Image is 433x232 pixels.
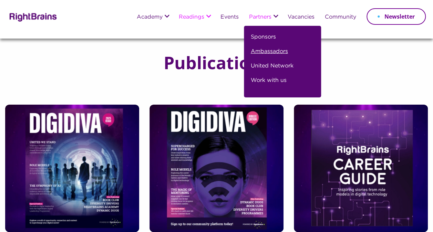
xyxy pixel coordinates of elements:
[288,14,315,20] a: Vacancies
[251,47,288,62] a: Ambassadors
[325,14,356,20] a: Community
[179,14,204,20] a: Readings
[7,12,57,22] img: Rightbrains
[251,76,287,91] a: Work with us
[249,14,271,20] a: Partners
[220,14,239,20] a: Events
[367,8,426,25] a: Newsletter
[251,62,293,76] a: United Network
[164,54,270,71] h1: Publications
[137,14,163,20] a: Academy
[251,33,276,47] a: Sponsors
